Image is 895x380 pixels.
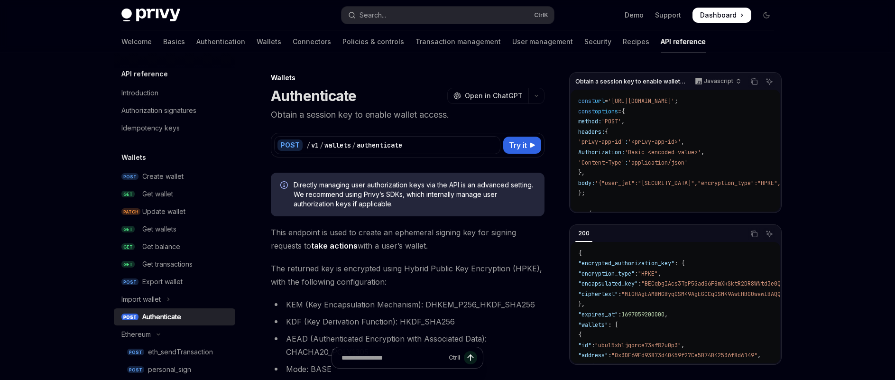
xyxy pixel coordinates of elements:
span: headers: [578,128,605,136]
a: POSTeth_sendTransaction [114,343,235,361]
span: url [595,97,605,105]
span: body: [578,179,595,187]
h5: API reference [121,68,168,80]
span: method: [578,118,601,125]
div: Ethereum [121,329,151,340]
span: POST [121,173,138,180]
span: }, [578,169,585,176]
span: GET [121,191,135,198]
p: Javascript [704,77,733,85]
a: Policies & controls [342,30,404,53]
div: Get transactions [142,259,193,270]
img: dark logo [121,9,180,22]
div: Idempotency keys [121,122,180,134]
span: : { [674,260,684,267]
a: User management [512,30,573,53]
a: GETGet wallet [114,185,235,203]
span: "ciphertext" [578,290,618,298]
span: "encryption_type" [578,270,635,278]
span: GET [121,261,135,268]
div: / [352,140,356,150]
span: Obtain a session key to enable wallet access. [575,78,686,85]
span: { [588,210,591,218]
span: 'application/json' [628,159,688,167]
a: Authentication [196,30,245,53]
a: GETGet transactions [114,256,235,273]
input: Ask a question... [341,347,445,368]
div: authenticate [357,140,402,150]
span: "encrypted_authorization_key" [578,260,674,267]
span: PATCH [121,208,140,215]
button: Copy the contents from the code block [748,228,760,240]
span: : [618,311,621,318]
span: 'privy-app-id' [578,138,625,146]
span: "expires_at" [578,311,618,318]
span: "HPKE" [638,270,658,278]
span: Directly managing user authorization keys via the API is an advanced setting. We recommend using ... [294,180,535,209]
div: / [320,140,323,150]
button: Ask AI [763,75,775,88]
div: Get balance [142,241,180,252]
a: Idempotency keys [114,120,235,137]
span: "ethereum" [621,362,655,370]
a: take actions [311,241,358,251]
button: Copy the contents from the code block [748,75,760,88]
a: POSTAuthenticate [114,308,235,325]
div: 200 [575,228,592,239]
span: { [605,128,608,136]
span: 'Basic <encoded-value>' [625,148,701,156]
button: Send message [464,351,477,364]
span: Try it [509,139,527,151]
span: : [591,342,595,349]
div: Authorization signatures [121,105,196,116]
span: "id" [578,342,591,349]
span: ; [674,97,678,105]
span: , [664,311,668,318]
span: }; [578,189,585,197]
div: Get wallet [142,188,173,200]
a: POSTCreate wallet [114,168,235,185]
div: Authenticate [142,311,181,323]
span: "ubul5xhljqorce73sf82u0p3" [595,342,681,349]
a: Basics [163,30,185,53]
a: PATCHUpdate wallet [114,203,235,220]
span: , [621,118,625,125]
svg: Info [280,181,290,191]
div: Import wallet [121,294,161,305]
span: '<privy-app-id>' [628,138,681,146]
span: 1697059200000 [621,311,664,318]
li: AEAD (Authenticated Encryption with Associated Data): CHACHA20_POLY1305 [271,332,544,359]
button: Try it [503,137,541,154]
span: POST [127,349,144,356]
span: POST [121,314,138,321]
span: options [595,108,618,115]
div: Export wallet [142,276,183,287]
a: Support [655,10,681,20]
div: Search... [360,9,386,21]
a: Transaction management [415,30,501,53]
span: 'Content-Type' [578,159,625,167]
span: : [638,280,641,287]
span: : [625,159,628,167]
a: Wallets [257,30,281,53]
div: Wallets [271,73,544,83]
button: Open in ChatGPT [447,88,528,104]
span: const [578,97,595,105]
div: Introduction [121,87,158,99]
span: : [618,362,621,370]
span: : [ [608,321,618,329]
span: "chain_type" [578,362,618,370]
p: Obtain a session key to enable wallet access. [271,108,544,121]
span: POST [127,366,144,373]
span: : [625,138,628,146]
button: Ask AI [763,228,775,240]
button: Javascript [690,74,745,90]
button: Toggle Import wallet section [114,291,235,308]
span: "wallets" [578,321,608,329]
span: GET [121,243,135,250]
div: Update wallet [142,206,185,217]
span: { [621,108,625,115]
a: API reference [661,30,706,53]
a: Security [584,30,611,53]
span: "0x3DE69Fd93873d40459f27Ce5B74B42536f8d6149" [611,352,757,359]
